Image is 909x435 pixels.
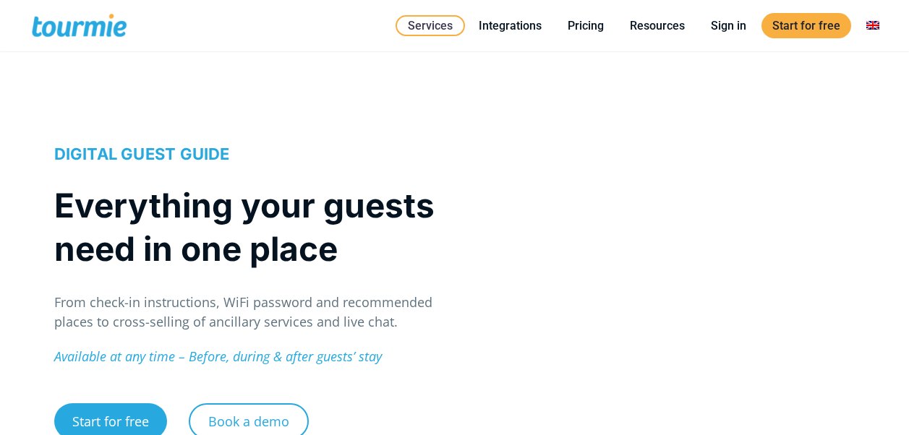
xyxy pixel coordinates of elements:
[54,293,440,332] p: From check-in instructions, WiFi password and recommended places to cross-selling of ancillary se...
[557,17,615,35] a: Pricing
[468,17,552,35] a: Integrations
[54,145,230,163] span: DIGITAL GUEST GUIDE
[54,348,382,365] em: Available at any time – Before, during & after guests’ stay
[54,184,440,270] h1: Everything your guests need in one place
[619,17,696,35] a: Resources
[761,13,851,38] a: Start for free
[700,17,757,35] a: Sign in
[396,15,465,36] a: Services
